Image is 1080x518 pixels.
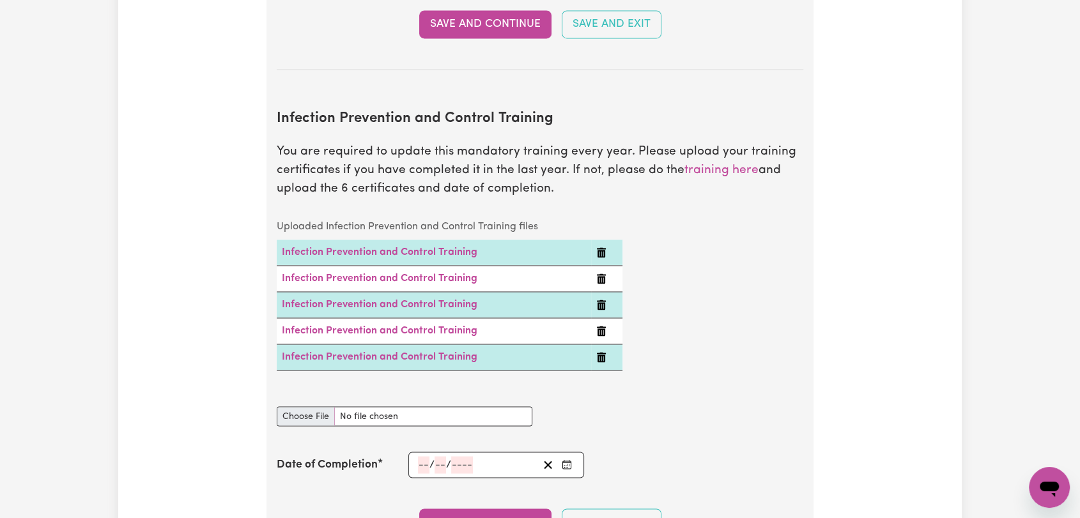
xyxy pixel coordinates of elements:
p: You are required to update this mandatory training every year. Please upload your training certif... [277,143,803,198]
a: Infection Prevention and Control Training [282,352,477,362]
button: Save and Continue [419,10,552,38]
button: Enter the Date of Completion of your Infection Prevention and Control Training [558,456,576,473]
button: Save and Exit [562,10,661,38]
button: Delete Infection Prevention and Control Training [596,245,606,260]
button: Clear date [538,456,558,473]
h2: Infection Prevention and Control Training [277,110,803,128]
button: Delete Infection Prevention and Control Training [596,271,606,286]
a: Infection Prevention and Control Training [282,300,477,310]
caption: Uploaded Infection Prevention and Control Training files [277,214,622,240]
input: ---- [451,456,473,473]
iframe: Button to launch messaging window [1029,467,1070,508]
span: / [446,459,451,470]
a: Infection Prevention and Control Training [282,273,477,284]
button: Delete Infection Prevention and Control Training [596,323,606,339]
span: / [429,459,435,470]
input: -- [435,456,446,473]
a: training here [684,164,759,176]
button: Delete Infection Prevention and Control Training [596,297,606,312]
a: Infection Prevention and Control Training [282,326,477,336]
a: Infection Prevention and Control Training [282,247,477,257]
button: Delete Infection Prevention and Control Training [596,349,606,365]
input: -- [418,456,429,473]
label: Date of Completion [277,456,378,473]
